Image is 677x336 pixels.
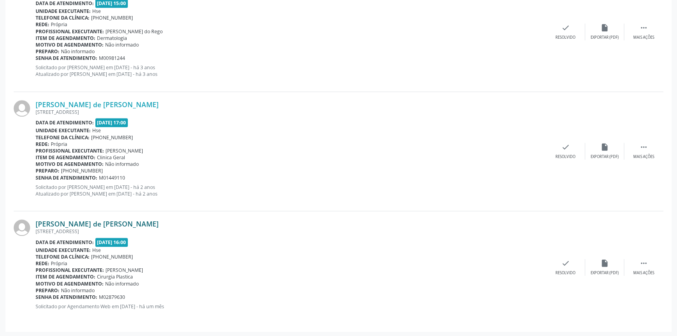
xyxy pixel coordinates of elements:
b: Senha de atendimento: [36,55,97,61]
div: Mais ações [633,35,654,40]
p: Solicitado por Agendamento Web em [DATE] - há um mês [36,303,546,310]
span: Não informado [61,48,95,55]
b: Profissional executante: [36,147,104,154]
i: insert_drive_file [600,259,609,268]
div: Exportar (PDF) [591,35,619,40]
b: Rede: [36,141,49,147]
a: [PERSON_NAME] de [PERSON_NAME] [36,219,159,228]
div: Resolvido [555,154,575,160]
i: check [561,143,570,151]
span: Cirurgia Plastica [97,273,133,280]
span: Própria [51,260,67,267]
b: Profissional executante: [36,267,104,273]
p: Solicitado por [PERSON_NAME] em [DATE] - há 2 anos Atualizado por [PERSON_NAME] em [DATE] - há 2 ... [36,184,546,197]
span: Dermatologia [97,35,127,41]
span: M01449110 [99,174,125,181]
i: insert_drive_file [600,23,609,32]
div: Mais ações [633,154,654,160]
div: Resolvido [555,270,575,276]
b: Unidade executante: [36,247,91,253]
span: M02879630 [99,294,125,300]
span: Não informado [105,161,139,167]
b: Preparo: [36,48,59,55]
span: [PERSON_NAME] do Rego [106,28,163,35]
b: Telefone da clínica: [36,134,90,141]
b: Rede: [36,21,49,28]
span: Não informado [105,280,139,287]
span: Não informado [61,287,95,294]
i: check [561,23,570,32]
b: Unidade executante: [36,127,91,134]
p: Solicitado por [PERSON_NAME] em [DATE] - há 3 anos Atualizado por [PERSON_NAME] em [DATE] - há 3 ... [36,64,546,77]
b: Unidade executante: [36,8,91,14]
span: [DATE] 16:00 [95,238,128,247]
a: [PERSON_NAME] de [PERSON_NAME] [36,100,159,109]
b: Preparo: [36,287,59,294]
b: Senha de atendimento: [36,294,97,300]
span: Própria [51,21,67,28]
b: Motivo de agendamento: [36,41,104,48]
b: Senha de atendimento: [36,174,97,181]
span: M00981244 [99,55,125,61]
div: [STREET_ADDRESS] [36,228,546,235]
span: Hse [92,247,101,253]
img: img [14,100,30,117]
i: insert_drive_file [600,143,609,151]
div: Exportar (PDF) [591,154,619,160]
b: Data de atendimento: [36,119,94,126]
b: Item de agendamento: [36,273,95,280]
span: [PERSON_NAME] [106,147,143,154]
div: Exportar (PDF) [591,270,619,276]
b: Motivo de agendamento: [36,280,104,287]
span: Hse [92,8,101,14]
b: Telefone da clínica: [36,14,90,21]
b: Preparo: [36,167,59,174]
b: Rede: [36,260,49,267]
span: [PHONE_NUMBER] [91,14,133,21]
img: img [14,219,30,236]
span: [PERSON_NAME] [106,267,143,273]
span: [PHONE_NUMBER] [91,253,133,260]
b: Motivo de agendamento: [36,161,104,167]
i:  [639,259,648,268]
div: Mais ações [633,270,654,276]
i:  [639,23,648,32]
i: check [561,259,570,268]
span: Clinica Geral [97,154,125,161]
b: Profissional executante: [36,28,104,35]
span: [DATE] 17:00 [95,118,128,127]
div: [STREET_ADDRESS] [36,109,546,115]
span: Própria [51,141,67,147]
span: [PHONE_NUMBER] [61,167,103,174]
b: Item de agendamento: [36,154,95,161]
b: Data de atendimento: [36,239,94,246]
b: Item de agendamento: [36,35,95,41]
span: Não informado [105,41,139,48]
div: Resolvido [555,35,575,40]
b: Telefone da clínica: [36,253,90,260]
span: Hse [92,127,101,134]
span: [PHONE_NUMBER] [91,134,133,141]
i:  [639,143,648,151]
